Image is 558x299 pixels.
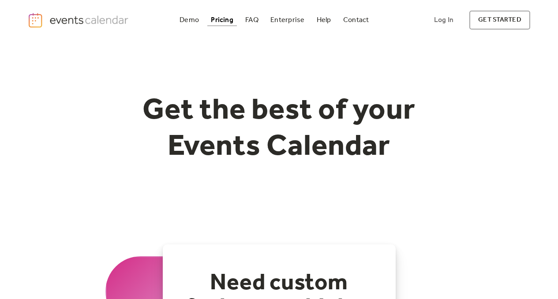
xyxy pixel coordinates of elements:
[425,11,462,30] a: Log In
[469,11,530,30] a: get started
[110,93,449,165] h1: Get the best of your Events Calendar
[180,18,199,22] div: Demo
[211,18,233,22] div: Pricing
[267,14,308,26] a: Enterprise
[343,18,369,22] div: Contact
[270,18,304,22] div: Enterprise
[340,14,373,26] a: Contact
[176,14,202,26] a: Demo
[207,14,237,26] a: Pricing
[245,18,258,22] div: FAQ
[317,18,331,22] div: Help
[313,14,335,26] a: Help
[242,14,262,26] a: FAQ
